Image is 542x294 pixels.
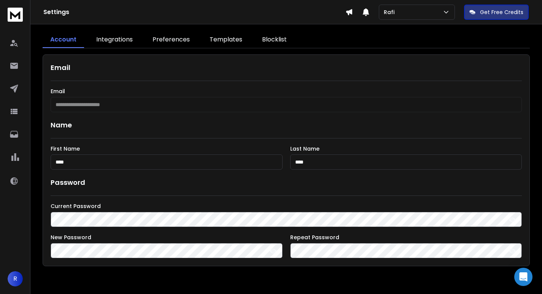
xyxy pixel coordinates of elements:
p: Rafi [384,8,397,16]
div: Open Intercom Messenger [514,268,532,286]
a: Blocklist [254,32,294,48]
label: Last Name [290,146,522,151]
label: New Password [51,235,283,240]
button: Get Free Credits [464,5,529,20]
button: R [8,271,23,286]
h1: Password [51,177,85,188]
label: Email [51,89,522,94]
p: Get Free Credits [480,8,523,16]
label: Current Password [51,203,522,209]
label: Repeat Password [290,235,522,240]
a: Integrations [89,32,140,48]
img: logo [8,8,23,22]
h1: Email [51,62,522,73]
a: Account [43,32,84,48]
label: First Name [51,146,283,151]
a: Templates [202,32,250,48]
h1: Settings [43,8,345,17]
a: Preferences [145,32,197,48]
h1: Name [51,120,522,130]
